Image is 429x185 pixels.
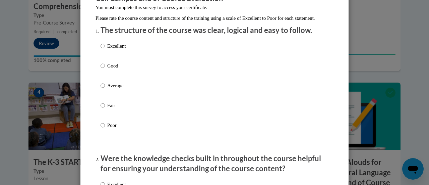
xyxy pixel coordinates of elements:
p: Please rate the course content and structure of the training using a scale of Excellent to Poor f... [96,14,333,22]
input: Poor [101,122,105,129]
p: Poor [107,122,126,129]
p: Were the knowledge checks built in throughout the course helpful for ensuring your understanding ... [101,153,328,174]
input: Good [101,62,105,70]
input: Excellent [101,42,105,50]
input: Fair [101,102,105,109]
p: Good [107,62,126,70]
p: Excellent [107,42,126,50]
p: You must complete this survey to access your certificate. [96,4,333,11]
p: Average [107,82,126,89]
input: Average [101,82,105,89]
p: Fair [107,102,126,109]
p: The structure of the course was clear, logical and easy to follow. [101,25,328,36]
